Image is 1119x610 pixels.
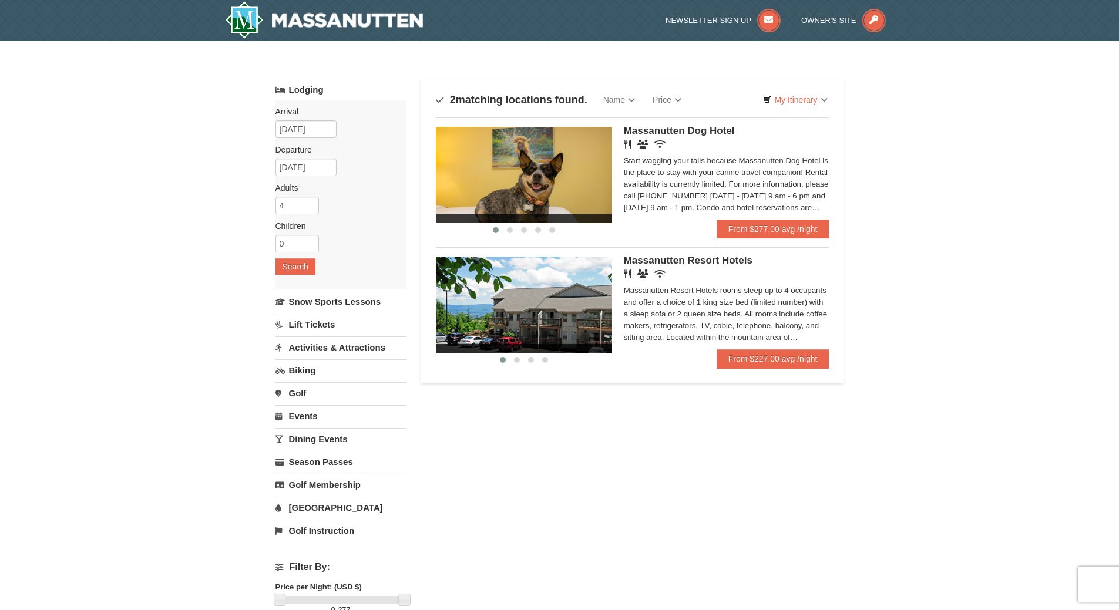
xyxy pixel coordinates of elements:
[275,582,362,591] strong: Price per Night: (USD $)
[654,140,666,149] i: Wireless Internet (free)
[275,359,406,381] a: Biking
[717,349,829,368] a: From $227.00 avg /night
[275,382,406,404] a: Golf
[225,1,424,39] img: Massanutten Resort Logo
[275,144,398,156] label: Departure
[275,106,398,117] label: Arrival
[624,155,829,214] div: Start wagging your tails because Massanutten Dog Hotel is the place to stay with your canine trav...
[225,1,424,39] a: Massanutten Resort
[624,140,631,149] i: Restaurant
[637,269,648,278] i: Banquet Facilities
[624,255,752,266] span: Massanutten Resort Hotels
[275,182,398,194] label: Adults
[801,16,886,25] a: Owner's Site
[275,562,406,572] h4: Filter By:
[275,314,406,335] a: Lift Tickets
[637,140,648,149] i: Banquet Facilities
[644,88,690,112] a: Price
[275,79,406,100] a: Lodging
[801,16,856,25] span: Owner's Site
[275,474,406,496] a: Golf Membership
[594,88,644,112] a: Name
[717,220,829,238] a: From $277.00 avg /night
[624,125,735,136] span: Massanutten Dog Hotel
[275,497,406,518] a: [GEOGRAPHIC_DATA]
[275,405,406,427] a: Events
[436,94,587,106] h4: matching locations found.
[450,94,456,106] span: 2
[275,291,406,312] a: Snow Sports Lessons
[275,451,406,473] a: Season Passes
[666,16,781,25] a: Newsletter Sign Up
[654,269,666,278] i: Wireless Internet (free)
[275,520,406,541] a: Golf Instruction
[755,91,835,109] a: My Itinerary
[624,285,829,343] div: Massanutten Resort Hotels rooms sleep up to 4 occupants and offer a choice of 1 king size bed (li...
[275,220,398,232] label: Children
[275,336,406,358] a: Activities & Attractions
[666,16,751,25] span: Newsletter Sign Up
[275,258,315,275] button: Search
[624,269,631,278] i: Restaurant
[275,428,406,450] a: Dining Events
